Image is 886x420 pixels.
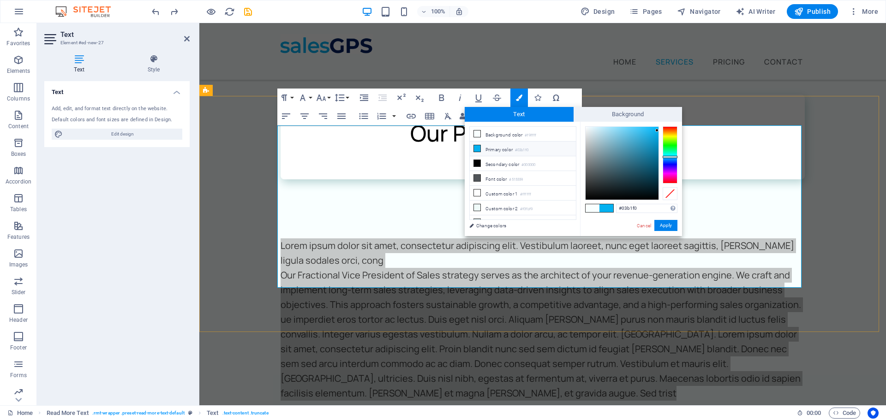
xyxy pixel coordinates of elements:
[390,107,398,125] button: Ordered List
[787,4,838,19] button: Publish
[586,204,599,212] span: #f9ffff
[333,89,350,107] button: Line Height
[150,6,161,17] i: Undo: &nbsp;- Background ($color-background -> $color-primary) (Ctrl+Z)
[44,54,118,74] h4: Text
[168,6,180,17] button: redo
[451,89,469,107] button: Italic (Ctrl+I)
[355,89,373,107] button: Increase Indent
[629,7,662,16] span: Pages
[243,6,253,17] i: Save (Ctrl+S)
[7,233,30,241] p: Features
[654,220,677,231] button: Apply
[465,220,572,231] a: Change colors
[833,408,856,419] span: Code
[60,30,190,39] h2: Text
[470,171,576,186] li: Font color
[374,89,391,107] button: Decrease Indent
[7,67,30,75] p: Elements
[11,150,26,158] p: Boxes
[333,107,350,125] button: Align Justify
[47,408,269,419] nav: breadcrumb
[845,4,882,19] button: More
[677,7,721,16] span: Navigator
[6,40,30,47] p: Favorites
[296,107,313,125] button: Align Center
[510,89,528,107] button: Colors
[574,107,682,122] span: Background
[52,105,182,113] div: Add, edit, and format text directly on the website.
[169,6,180,17] i: Redo: Move elements (Ctrl+Y, ⌘+Y)
[797,408,821,419] h6: Session time
[455,7,463,16] i: On resize automatically adjust zoom level to fit chosen device.
[8,123,29,130] p: Content
[636,222,652,229] a: Cancel
[521,162,535,168] small: #000000
[807,408,821,419] span: 00 00
[470,186,576,201] li: Custom color 1
[53,6,122,17] img: Editor Logo
[52,116,182,124] div: Default colors and font sizes are defined in Design.
[829,408,860,419] button: Code
[599,204,613,212] span: #03b1f0
[868,408,879,419] button: Usercentrics
[242,6,253,17] button: save
[224,6,235,17] i: Reload page
[525,132,536,139] small: #f9ffff
[470,89,487,107] button: Underline (Ctrl+U)
[581,7,615,16] span: Design
[355,107,372,125] button: Unordered List
[92,408,185,419] span: . rmt-wrapper .preset-read-more-text-default
[277,107,295,125] button: Align Left
[411,89,428,107] button: Subscript
[373,107,390,125] button: Ordered List
[433,89,450,107] button: Bold (Ctrl+B)
[794,7,831,16] span: Publish
[9,316,28,324] p: Header
[207,408,218,419] span: Click to select. Double-click to edit
[47,408,89,419] span: Click to select. Double-click to edit
[222,408,269,419] span: . text-content .truncate
[470,142,576,156] li: Primary color
[439,107,457,125] button: Clear Formatting
[314,89,332,107] button: Font Size
[66,129,180,140] span: Edit design
[470,127,576,142] li: Background color
[296,89,313,107] button: Font Family
[529,89,546,107] button: Icons
[188,410,192,415] i: This element is a customizable preset
[314,107,332,125] button: Align Right
[205,6,216,17] button: Click here to leave preview mode and continue editing
[402,107,420,125] button: Insert Link
[813,409,814,416] span: :
[10,206,27,213] p: Tables
[150,6,161,17] button: undo
[7,95,30,102] p: Columns
[431,6,446,17] h6: 100%
[392,89,410,107] button: Superscript
[44,81,190,98] h4: Text
[509,177,523,183] small: #515559
[7,408,33,419] a: Click to cancel selection. Double-click to open Pages
[520,191,531,198] small: #ffffff
[417,6,450,17] button: 100%
[520,206,533,213] small: #f0fbf9
[488,89,506,107] button: Strikethrough
[673,4,724,19] button: Navigator
[732,4,779,19] button: AI Writer
[81,215,605,392] div: Lorem ipsum dolor sit amet, consectetur adipiscing elit. Vestibulum laoreet, nunc eget laoreet sa...
[10,344,27,351] p: Footer
[465,107,574,122] span: Text
[224,6,235,17] button: reload
[10,372,27,379] p: Forms
[547,89,565,107] button: Special Characters
[421,107,438,125] button: Insert Table
[118,54,190,74] h4: Style
[52,129,182,140] button: Edit design
[577,4,619,19] button: Design
[277,89,295,107] button: Paragraph Format
[81,245,605,289] p: Our Fractional Vice President of Sales strategy serves as the architect of your revenue-generatio...
[458,107,471,125] button: Data Bindings
[470,156,576,171] li: Secondary color
[626,4,665,19] button: Pages
[849,7,878,16] span: More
